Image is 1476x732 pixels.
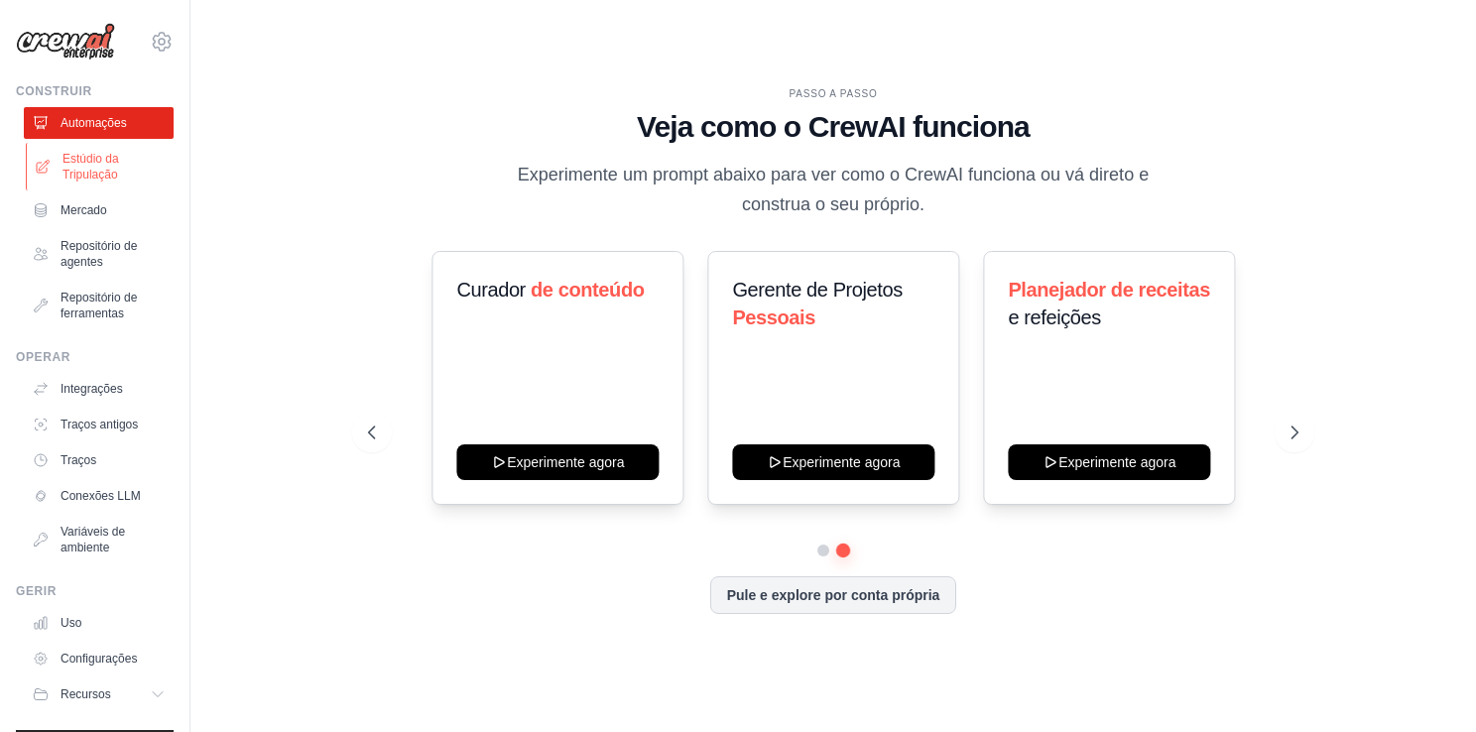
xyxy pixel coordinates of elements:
img: Logotipo [16,23,115,61]
font: Automações [61,115,127,131]
font: Experimente agora [507,452,624,472]
button: Experimente agora [1008,444,1210,480]
a: Automações [24,107,174,139]
font: Repositório de ferramentas [61,290,166,321]
span: Pessoais [732,306,815,328]
a: Configurações [24,643,174,674]
font: Uso [61,615,81,631]
font: Estúdio da Tripulação [62,151,168,183]
font: Experimente agora [1058,452,1175,472]
span: de conteúdo [531,279,645,301]
a: Integrações [24,373,174,405]
a: Repositório de agentes [24,230,174,278]
button: Experimente agora [456,444,659,480]
span: Gerente de Projetos [732,279,902,301]
iframe: Chat Widget [1377,637,1476,732]
a: Estúdio da Tripulação [26,143,176,190]
font: Mercado [61,202,107,218]
a: Mercado [24,194,174,226]
span: Curador [456,279,525,301]
button: Recursos [24,678,174,710]
font: Integrações [61,381,123,397]
a: Conexões LLM [24,480,174,512]
h1: Veja como o CrewAI funciona [368,109,1298,145]
font: Traços [61,452,96,468]
div: Gerir [16,583,174,599]
font: Conexões LLM [61,488,141,504]
a: Variáveis de ambiente [24,516,174,563]
div: PASSO A PASSO [368,86,1298,101]
font: Variáveis de ambiente [61,524,166,555]
a: Traços antigos [24,409,174,440]
span: Recursos [61,686,111,702]
font: Traços antigos [61,417,138,432]
div: Construir [16,83,174,99]
font: Configurações [61,651,137,667]
a: Uso [24,607,174,639]
p: Experimente um prompt abaixo para ver como o CrewAI funciona ou vá direto e construa o seu próprio. [500,161,1167,219]
span: e refeições [1008,306,1100,328]
div: Widget de chat [1377,637,1476,732]
a: Traços [24,444,174,476]
button: Experimente agora [732,444,934,480]
div: Operar [16,349,174,365]
font: Experimente agora [783,452,900,472]
span: Planejador de receitas [1008,279,1210,301]
button: Pule e explore por conta própria [710,576,957,614]
font: Repositório de agentes [61,238,166,270]
a: Repositório de ferramentas [24,282,174,329]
